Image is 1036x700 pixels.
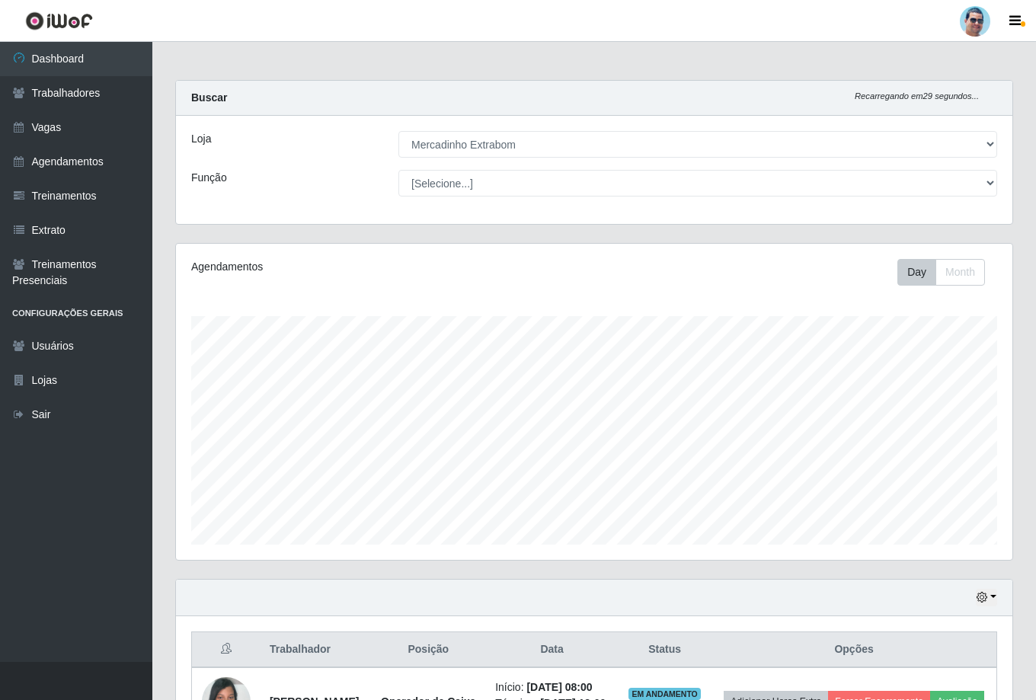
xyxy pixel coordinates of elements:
[618,632,711,668] th: Status
[628,688,701,700] span: EM ANDAMENTO
[191,131,211,147] label: Loja
[526,681,592,693] time: [DATE] 08:00
[191,91,227,104] strong: Buscar
[711,632,996,668] th: Opções
[897,259,997,286] div: Toolbar with button groups
[370,632,486,668] th: Posição
[191,170,227,186] label: Função
[897,259,936,286] button: Day
[486,632,618,668] th: Data
[495,679,609,695] li: Início:
[25,11,93,30] img: CoreUI Logo
[897,259,985,286] div: First group
[191,259,513,275] div: Agendamentos
[935,259,985,286] button: Month
[261,632,371,668] th: Trabalhador
[855,91,979,101] i: Recarregando em 29 segundos...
